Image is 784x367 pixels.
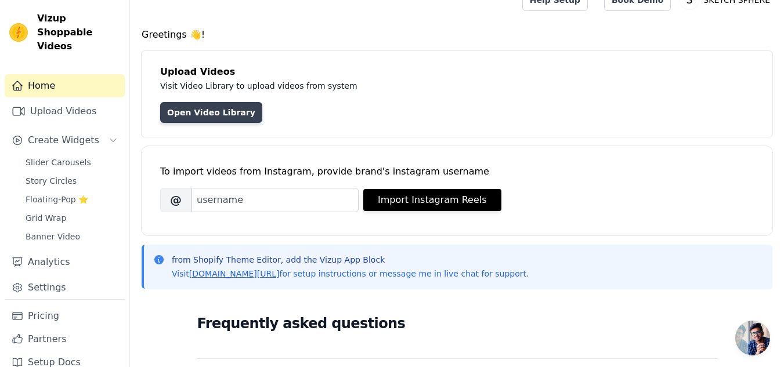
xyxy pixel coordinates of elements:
a: Home [5,74,125,97]
img: Vizup [9,23,28,42]
a: Banner Video [19,228,125,245]
a: Upload Videos [5,100,125,123]
p: Visit Video Library to upload videos from system [160,79,680,93]
p: from Shopify Theme Editor, add the Vizup App Block [172,254,529,266]
a: Open Video Library [160,102,262,123]
button: Create Widgets [5,129,125,152]
a: Settings [5,276,125,299]
a: Pricing [5,304,125,328]
input: username [192,188,359,212]
a: Analytics [5,250,125,274]
span: Slider Carousels [26,157,91,168]
a: Slider Carousels [19,154,125,170]
div: To import videos from Instagram, provide brand's instagram username [160,165,754,179]
span: Vizup Shoppable Videos [37,12,120,53]
span: Floating-Pop ⭐ [26,194,88,205]
a: [DOMAIN_NAME][URL] [189,269,280,278]
span: Banner Video [26,231,80,242]
a: Open chat [735,321,770,355]
button: Import Instagram Reels [363,189,501,211]
a: Story Circles [19,173,125,189]
a: Floating-Pop ⭐ [19,191,125,208]
h2: Frequently asked questions [197,312,717,335]
a: Partners [5,328,125,351]
span: Story Circles [26,175,77,187]
h4: Upload Videos [160,65,754,79]
a: Grid Wrap [19,210,125,226]
span: @ [160,188,192,212]
p: Visit for setup instructions or message me in live chat for support. [172,268,529,279]
span: Create Widgets [28,133,99,147]
h4: Greetings 👋! [142,28,772,42]
span: Grid Wrap [26,212,66,224]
